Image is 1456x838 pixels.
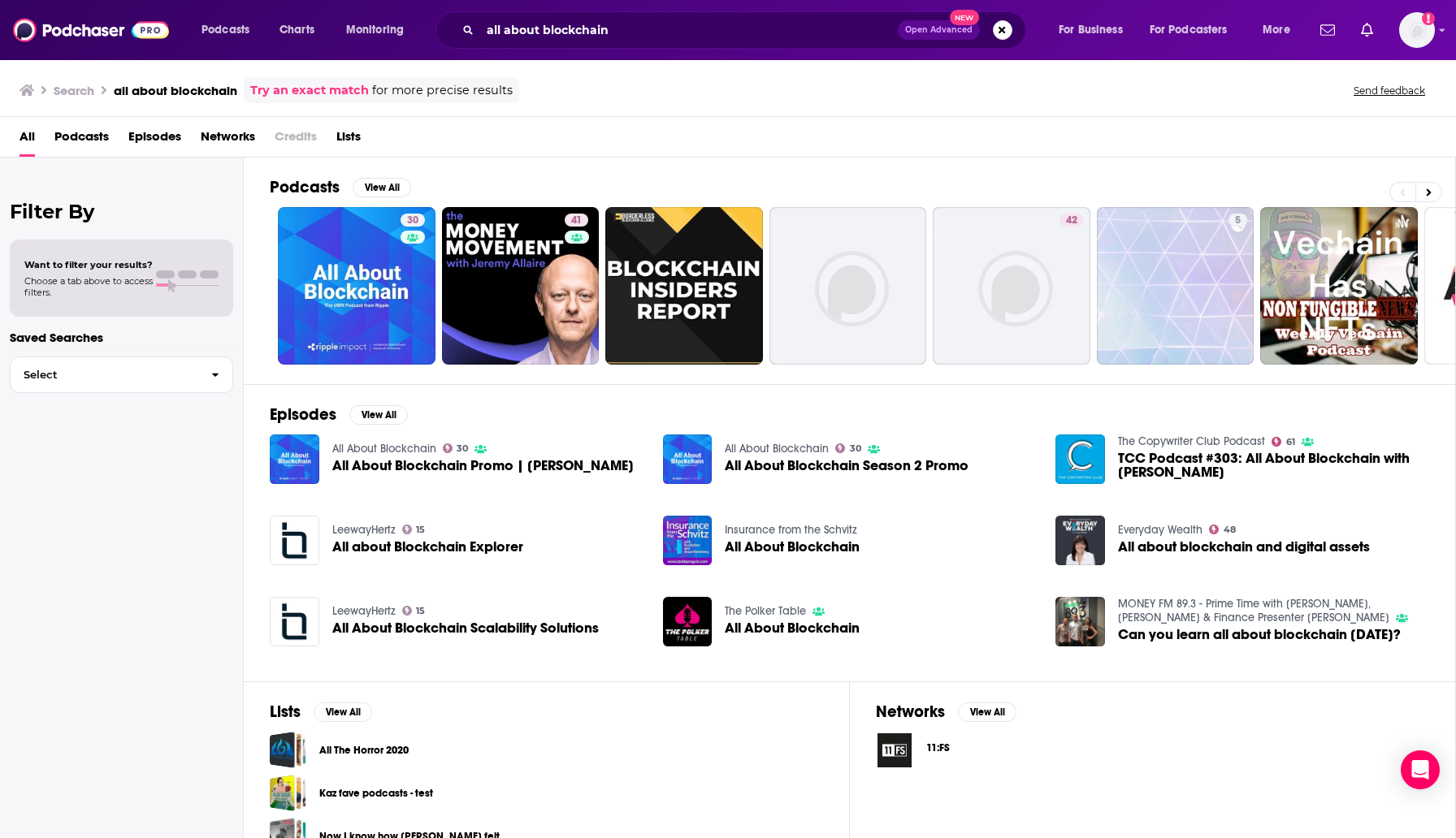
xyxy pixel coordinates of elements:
[250,81,369,100] a: Try an exact match
[13,15,169,45] img: Podchaser - Follow, Share and Rate Podcasts
[663,434,713,484] img: All About Blockchain Season 2 Promo
[950,10,979,25] span: New
[958,702,1016,722] button: View All
[336,123,361,157] span: Lists
[1055,516,1105,565] img: All about blockchain and digital assets
[332,459,634,473] span: All About Blockchain Promo | [PERSON_NAME]
[279,19,314,41] span: Charts
[270,597,319,646] a: All About Blockchain Scalability Solutions
[850,445,861,452] span: 30
[835,443,861,453] a: 30
[725,523,857,537] a: Insurance from the Schvitz
[1139,17,1251,43] button: open menu
[1263,19,1290,41] span: More
[319,741,409,759] a: All The Horror 2020
[270,516,319,565] img: All about Blockchain Explorer
[1401,750,1440,789] div: Open Intercom Messenger
[1047,17,1143,43] button: open menu
[346,19,404,41] span: Monitoring
[407,213,418,229] span: 30
[725,621,860,635] span: All About Blockchain
[1118,628,1401,641] span: Can you learn all about blockchain [DATE]?
[926,741,950,754] span: 11:FS
[269,17,324,43] a: Charts
[190,17,271,43] button: open menu
[876,702,945,722] h2: Networks
[1399,12,1435,48] span: Logged in as HWdata
[1422,12,1435,25] svg: Add a profile image
[1399,12,1435,48] img: User Profile
[402,525,426,534] a: 15
[201,19,249,41] span: Podcasts
[332,442,436,456] a: All About Blockchain
[1118,434,1265,448] a: The Copywriter Club Podcast
[402,606,426,616] a: 15
[1286,438,1295,446] span: 61
[1209,525,1236,534] a: 48
[11,369,198,380] span: Select
[1118,628,1401,641] a: Can you learn all about blockchain within 6 weeks?
[443,443,469,453] a: 30
[1399,12,1435,48] button: Show profile menu
[725,442,829,456] a: All About Blockchain
[349,405,408,425] button: View All
[1118,451,1429,479] span: TCC Podcast #303: All About Blockchain with [PERSON_NAME]
[442,207,600,365] a: 41
[372,81,513,100] span: for more precise results
[10,200,233,223] h2: Filter By
[1118,451,1429,479] a: TCC Podcast #303: All About Blockchain with Joel Bergeron
[353,178,411,197] button: View All
[1251,17,1311,43] button: open menu
[416,607,425,615] span: 15
[416,526,425,533] span: 15
[332,604,396,618] a: LeewayHertz
[480,17,898,43] input: Search podcasts, credits, & more...
[270,702,301,722] h2: Lists
[451,11,1042,49] div: Search podcasts, credits, & more...
[1349,84,1430,97] button: Send feedback
[332,621,599,635] span: All About Blockchain Scalability Solutions
[1059,214,1084,227] a: 42
[663,597,713,646] img: All About Blockchain
[332,540,523,554] span: All about Blockchain Explorer
[128,123,181,157] a: Episodes
[270,177,411,197] a: PodcastsView All
[1055,434,1105,484] a: TCC Podcast #303: All About Blockchain with Joel Bergeron
[876,732,1429,769] a: 11:FS logo11:FS
[114,83,237,98] h3: all about blockchain
[275,123,317,157] span: Credits
[332,523,396,537] a: LeewayHertz
[54,83,94,98] h3: Search
[19,123,35,157] a: All
[54,123,109,157] a: Podcasts
[565,214,588,227] a: 41
[1354,16,1380,44] a: Show notifications dropdown
[571,213,582,229] span: 41
[725,540,860,554] a: All About Blockchain
[270,732,306,768] a: All The Horror 2020
[10,330,233,345] p: Saved Searches
[270,702,372,722] a: ListsView All
[1228,214,1247,227] a: 5
[201,123,255,157] a: Networks
[1118,523,1202,537] a: Everyday Wealth
[335,17,425,43] button: open menu
[1224,526,1236,533] span: 48
[1314,16,1341,44] a: Show notifications dropdown
[1055,597,1105,646] img: Can you learn all about blockchain within 6 weeks?
[270,775,306,811] span: Kaz fave podcasts - test
[270,404,336,425] h2: Episodes
[1272,437,1295,447] a: 61
[278,207,435,365] a: 30
[319,784,433,802] a: Kaz fave podcasts - test
[1235,213,1241,229] span: 5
